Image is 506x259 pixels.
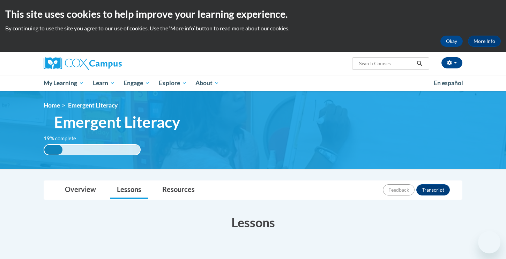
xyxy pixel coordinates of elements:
a: My Learning [39,75,88,91]
a: Home [44,102,60,109]
a: Explore [154,75,191,91]
span: Emergent Literacy [54,113,180,131]
p: By continuing to use the site you agree to our use of cookies. Use the ‘More info’ button to read... [5,24,501,32]
span: Explore [159,79,187,87]
img: Cox Campus [44,57,122,70]
div: Main menu [33,75,473,91]
iframe: Button to launch messaging window [478,231,500,253]
a: Resources [155,181,202,199]
a: Cox Campus [44,57,176,70]
a: About [191,75,224,91]
span: Emergent Literacy [68,102,118,109]
label: 19% complete [44,135,84,142]
a: En español [429,76,468,90]
a: Learn [88,75,119,91]
h3: Lessons [44,214,462,231]
button: Search [414,59,425,68]
button: Account Settings [441,57,462,68]
span: En español [434,79,463,87]
span: Engage [124,79,150,87]
span: Learn [93,79,115,87]
button: Feedback [383,184,415,195]
div: 19% complete [44,145,62,155]
a: More Info [468,36,501,47]
span: About [195,79,219,87]
input: Search Courses [358,59,414,68]
h2: This site uses cookies to help improve your learning experience. [5,7,501,21]
a: Lessons [110,181,148,199]
button: Transcript [416,184,450,195]
span: My Learning [44,79,84,87]
a: Overview [58,181,103,199]
button: Okay [440,36,463,47]
a: Engage [119,75,154,91]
